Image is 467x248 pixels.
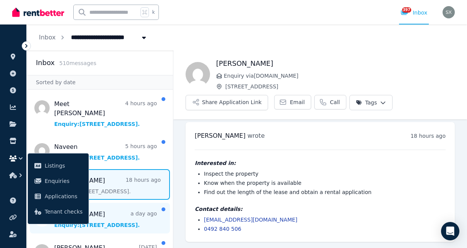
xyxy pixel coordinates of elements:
[224,72,455,80] span: Enquiry via [DOMAIN_NAME]
[204,170,446,178] li: Inspect the property
[12,7,64,18] img: RentBetter
[204,217,297,223] a: [EMAIL_ADDRESS][DOMAIN_NAME]
[314,95,346,109] a: Call
[186,95,268,110] button: Share Application Link
[54,210,157,229] a: [PERSON_NAME]a day agoEnquiry:[STREET_ADDRESS].
[152,9,155,15] span: k
[402,7,411,13] span: 397
[410,133,446,139] time: 18 hours ago
[31,204,86,219] a: Tenant checks
[441,222,459,240] div: Open Intercom Messenger
[247,132,265,139] span: wrote
[39,34,56,41] a: Inbox
[45,207,82,216] span: Tenant checks
[274,95,311,109] a: Email
[401,9,427,16] div: Inbox
[45,176,82,186] span: Enquiries
[31,158,86,173] a: Listings
[225,83,455,90] span: [STREET_ADDRESS]
[27,24,160,51] nav: Breadcrumb
[54,142,157,162] a: Naveen5 hours agoEnquiry:[STREET_ADDRESS].
[36,57,55,68] h2: Inbox
[330,98,340,106] span: Call
[31,173,86,189] a: Enquiries
[186,62,210,86] img: Marco Ciucci
[195,132,246,139] span: [PERSON_NAME]
[443,6,455,18] img: Susan Xiang
[290,98,305,106] span: Email
[27,75,173,90] div: Sorted by date
[45,192,82,201] span: Applications
[204,226,241,232] a: 0492 840 506
[204,179,446,187] li: Know when the property is available
[54,176,161,195] a: [PERSON_NAME]18 hours agoEnquiry:[STREET_ADDRESS].
[59,60,96,66] span: 510 message s
[216,58,455,69] h1: [PERSON_NAME]
[54,100,157,128] a: Meet [PERSON_NAME]4 hours agoEnquiry:[STREET_ADDRESS].
[204,188,446,196] li: Find out the length of the lease and obtain a rental application
[195,205,446,213] h4: Contact details:
[195,159,446,167] h4: Interested in:
[31,189,86,204] a: Applications
[356,99,377,106] span: Tags
[45,161,82,170] span: Listings
[349,95,393,110] button: Tags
